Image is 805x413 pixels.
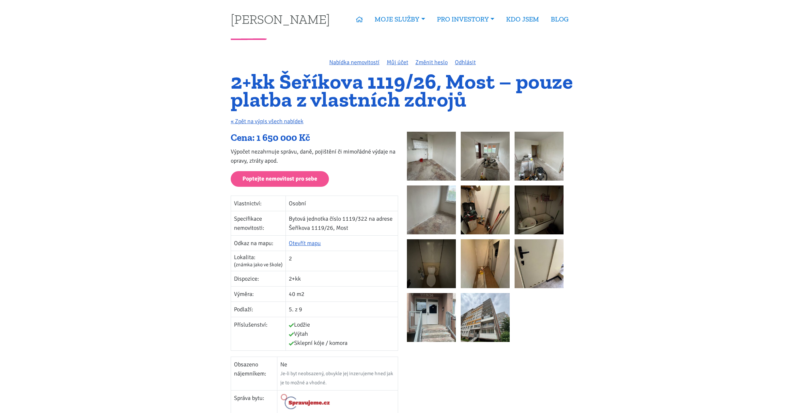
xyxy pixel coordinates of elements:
td: Ne [277,357,398,391]
img: Logo Spravujeme.cz [280,393,330,410]
td: Vlastnictví: [231,196,286,211]
a: KDO JSEM [500,12,545,27]
a: Odhlásit [455,59,476,66]
td: Specifikace nemovitosti: [231,211,286,236]
td: Osobní [286,196,398,211]
td: Obsazeno nájemníkem: [231,357,277,391]
td: Podlaží: [231,302,286,317]
a: Otevřít mapu [289,240,321,247]
td: 40 m2 [286,287,398,302]
a: MOJE SLUŽBY [369,12,431,27]
td: 2+kk [286,271,398,287]
td: Dispozice: [231,271,286,287]
a: « Zpět na výpis všech nabídek [231,118,303,125]
td: Bytová jednotka číslo 1119/322 na adrese Šeříkova 1119/26, Most [286,211,398,236]
a: Nabídka nemovitostí [329,59,379,66]
a: [PERSON_NAME] [231,13,330,25]
td: 5. z 9 [286,302,398,317]
td: Odkaz na mapu: [231,236,286,251]
div: Je-li byt neobsazený, obvykle jej inzerujeme hned jak je to možné a vhodné. [280,369,395,387]
td: Výměra: [231,287,286,302]
td: Lokalita: [231,251,286,271]
a: Poptejte nemovitost pro sebe [231,171,329,187]
a: Můj účet [387,59,408,66]
a: PRO INVESTORY [431,12,500,27]
span: (známka jako ve škole) [234,261,283,268]
div: Cena: 1 650 000 Kč [231,132,398,144]
h1: 2+kk Šeříkova 1119/26, Most – pouze platba z vlastních zdrojů [231,73,574,108]
td: 2 [286,251,398,271]
td: Příslušenství: [231,317,286,351]
p: Výpočet nezahrnuje správu, daně, pojištění či mimořádné výdaje na opravy, ztráty apod. [231,147,398,165]
a: Změnit heslo [415,59,448,66]
td: Lodžie Výtah Sklepní kóje / komora [286,317,398,351]
a: BLOG [545,12,574,27]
